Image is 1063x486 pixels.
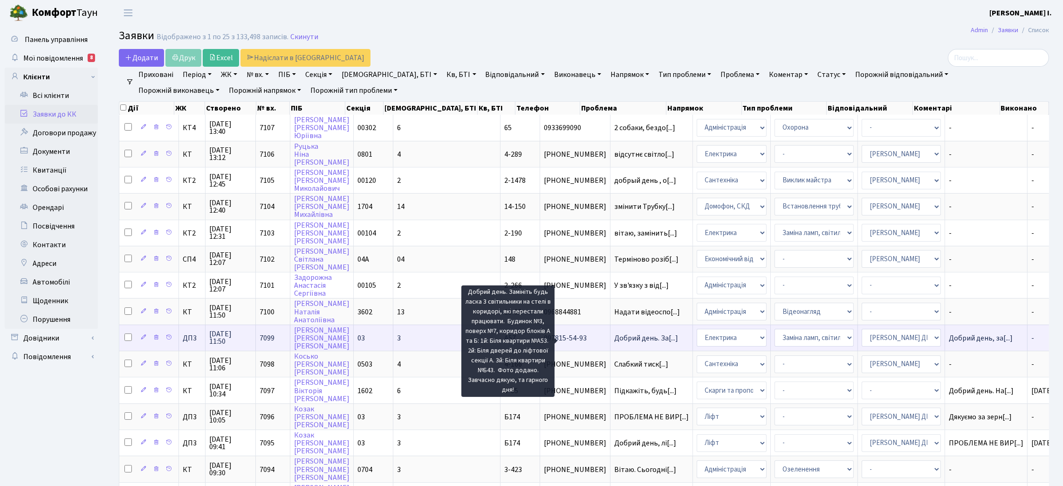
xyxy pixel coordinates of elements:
[397,254,405,264] span: 04
[5,180,98,198] a: Особові рахунки
[949,412,1012,422] span: Дякуємо за зерн[...]
[504,123,512,133] span: 65
[550,67,605,83] a: Виконавець
[119,49,164,67] a: Додати
[397,386,401,396] span: 6
[544,387,606,395] span: [PHONE_NUMBER]
[260,465,274,475] span: 7094
[307,83,401,98] a: Порожній тип проблеми
[209,173,252,188] span: [DATE] 12:45
[119,102,174,115] th: Дії
[1031,386,1054,396] span: [DATE]
[655,67,715,83] a: Тип проблеми
[357,386,372,396] span: 1602
[290,102,345,115] th: ПІБ
[397,307,405,317] span: 13
[504,412,520,422] span: Б174
[814,67,850,83] a: Статус
[294,325,350,351] a: [PERSON_NAME][PERSON_NAME][PERSON_NAME]
[5,198,98,217] a: Орендарі
[544,308,606,316] span: 0968844881
[294,378,350,404] a: [PERSON_NAME]Вікторія[PERSON_NAME]
[260,149,274,160] span: 7106
[614,280,669,291] span: У зв'язку з від[...]
[989,8,1052,18] b: [PERSON_NAME] І.
[345,102,383,115] th: Секція
[357,280,376,291] span: 00105
[5,254,98,273] a: Адреси
[397,149,401,160] span: 4
[949,361,1023,368] span: -
[580,102,666,115] th: Проблема
[544,282,606,289] span: [PHONE_NUMBER]
[183,361,201,368] span: КТ
[949,333,1013,343] span: Добрий день, за[...]
[913,102,1000,115] th: Коментарі
[260,123,274,133] span: 7107
[5,236,98,254] a: Контакти
[260,438,274,448] span: 7095
[256,102,290,115] th: № вх.
[949,466,1023,473] span: -
[614,149,674,160] span: відсутнє світло[...]
[183,439,201,447] span: ДП3
[1031,228,1034,238] span: -
[1031,307,1034,317] span: -
[260,386,274,396] span: 7097
[461,285,555,397] div: Добрий день. Замініть будь ласка 3 світильники на стелі в коридорі, які перестали працювати. Буди...
[357,201,372,212] span: 1704
[614,254,679,264] span: Терміново розіб[...]
[5,217,98,236] a: Посвідчення
[1031,254,1034,264] span: -
[504,149,522,160] span: 4-289
[614,175,676,186] span: добрый день , о[...]
[183,387,201,395] span: КТ
[357,465,372,475] span: 0704
[357,307,372,317] span: 3602
[971,25,988,35] a: Admin
[217,67,241,83] a: ЖК
[294,141,350,167] a: РуцькаНіна[PERSON_NAME]
[949,203,1023,210] span: -
[949,124,1023,132] span: -
[179,67,215,83] a: Період
[294,246,350,272] a: [PERSON_NAME]Світлана[PERSON_NAME]
[119,28,154,44] span: Заявки
[302,67,336,83] a: Секція
[5,124,98,142] a: Договори продажу
[294,194,350,220] a: [PERSON_NAME][PERSON_NAME]Михайлівна
[5,292,98,310] a: Щоденник
[209,199,252,214] span: [DATE] 12:40
[209,146,252,161] span: [DATE] 13:12
[1031,201,1034,212] span: -
[357,254,369,264] span: 04А
[183,124,201,132] span: КТ4
[544,177,606,184] span: [PHONE_NUMBER]
[614,412,689,422] span: ПРОБЛЕМА НЕ ВИР[...]
[88,54,95,62] div: 8
[1031,175,1034,186] span: -
[5,30,98,49] a: Панель управління
[357,175,376,186] span: 00120
[544,203,606,210] span: [PHONE_NUMBER]
[384,102,478,115] th: [DEMOGRAPHIC_DATA], БТІ
[544,439,606,447] span: [PHONE_NUMBER]
[397,438,401,448] span: 3
[357,149,372,160] span: 0801
[614,228,677,238] span: вітаю, замінить[...]
[260,359,274,369] span: 7098
[614,307,680,317] span: Надати відеоспо[...]
[25,35,88,45] span: Панель управління
[5,310,98,329] a: Порушення
[544,334,606,342] span: 097815-54-93
[949,177,1023,184] span: -
[5,68,98,86] a: Клієнти
[183,177,201,184] span: КТ2
[209,330,252,345] span: [DATE] 11:50
[183,256,201,263] span: СП4
[294,404,350,430] a: Козак[PERSON_NAME][PERSON_NAME]
[209,436,252,451] span: [DATE] 09:41
[1031,359,1034,369] span: -
[357,412,365,422] span: 03
[357,333,365,343] span: 03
